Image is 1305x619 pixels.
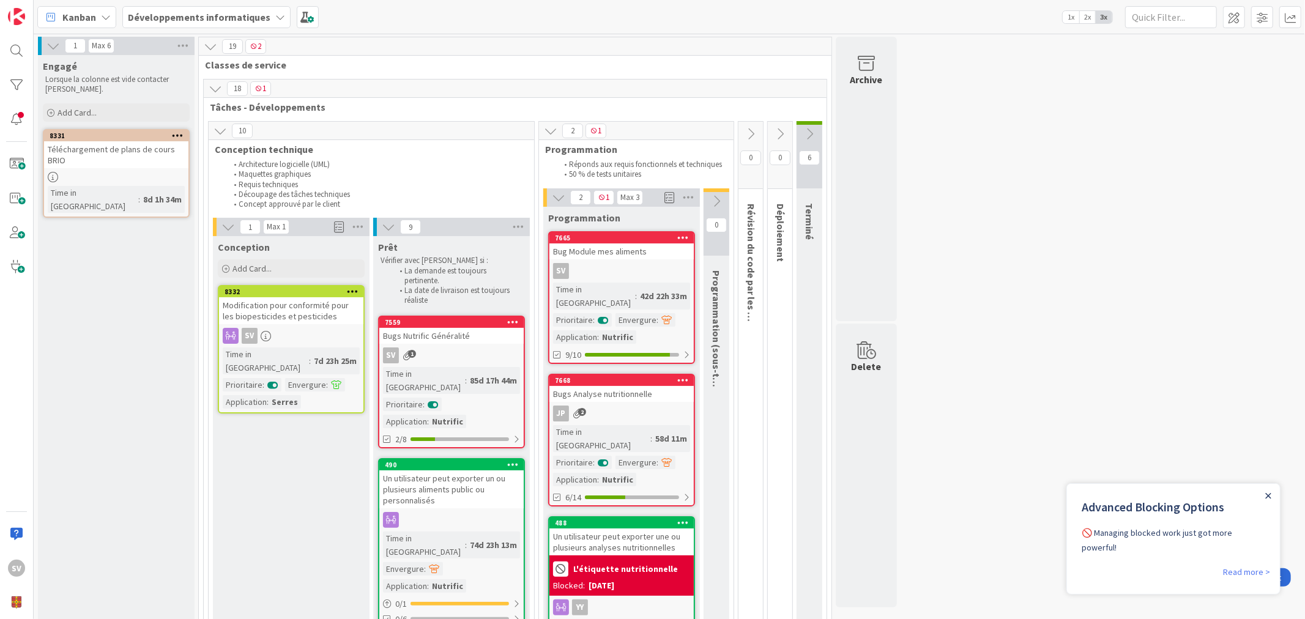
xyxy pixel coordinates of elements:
[549,517,694,528] div: 488
[637,289,690,303] div: 42d 22h 33m
[44,141,188,168] div: Téléchargement de plans de cours BRIO
[379,596,524,612] div: 0/1
[562,124,583,138] span: 2
[267,224,286,230] div: Max 1
[549,232,694,259] div: 7665Bug Module mes aliments
[745,204,757,334] span: Révision du code par les pairs
[379,317,524,344] div: 7559Bugs Nutrific Généralité
[565,349,581,361] span: 9/10
[395,433,407,446] span: 2/8
[385,461,524,469] div: 490
[48,186,138,213] div: Time in [GEOGRAPHIC_DATA]
[635,289,637,303] span: :
[223,378,262,391] div: Prioritaire
[1066,483,1281,595] iframe: UserGuiding Product Updates Slide Out
[227,180,521,190] li: Requis techniques
[218,285,365,413] a: 8332Modification pour conformité pour les biopesticides et pesticidesSVTime in [GEOGRAPHIC_DATA]:...
[385,318,524,327] div: 7559
[467,538,520,552] div: 74d 23h 13m
[572,599,588,615] div: YY
[553,330,597,344] div: Application
[138,193,140,206] span: :
[597,473,599,486] span: :
[427,579,429,593] span: :
[210,101,811,113] span: Tâches - Développements
[656,313,658,327] span: :
[553,406,569,421] div: JP
[557,169,728,179] li: 50 % de tests unitaires
[549,517,694,555] div: 488Un utilisateur peut exporter une ou plusieurs analyses nutritionnelles
[232,263,272,274] span: Add Card...
[379,347,524,363] div: SV
[553,425,650,452] div: Time in [GEOGRAPHIC_DATA]
[240,220,261,234] span: 1
[555,519,694,527] div: 488
[555,376,694,385] div: 7668
[549,263,694,279] div: SV
[597,330,599,344] span: :
[429,579,466,593] div: Nutrific
[311,354,360,368] div: 7d 23h 25m
[615,456,656,469] div: Envergure
[573,565,678,573] b: L'étiquette nutritionnelle
[227,199,521,209] li: Concept approuvé par le client
[326,378,328,391] span: :
[250,81,271,96] span: 1
[232,124,253,138] span: 10
[383,532,465,558] div: Time in [GEOGRAPHIC_DATA]
[852,359,882,374] div: Delete
[545,143,718,155] span: Programmation
[775,204,787,262] span: Déploiement
[557,160,728,169] li: Réponds aux requis fonctionnels et techniques
[553,283,635,309] div: Time in [GEOGRAPHIC_DATA]
[50,132,188,140] div: 8331
[549,375,694,386] div: 7668
[128,11,270,23] b: Développements informatiques
[227,160,521,169] li: Architecture logicielle (UML)
[770,150,790,165] span: 0
[223,347,309,374] div: Time in [GEOGRAPHIC_DATA]
[223,395,267,409] div: Application
[219,286,363,297] div: 8332
[429,415,466,428] div: Nutrific
[565,491,581,504] span: 6/14
[393,266,523,286] li: La demande est toujours pertinente.
[599,473,636,486] div: Nutrific
[1096,11,1112,23] span: 3x
[548,374,695,506] a: 7668Bugs Analyse nutritionnelleJPTime in [GEOGRAPHIC_DATA]:58d 11mPrioritaire:Envergure:Applicati...
[706,218,727,232] span: 0
[799,150,820,165] span: 6
[219,286,363,324] div: 8332Modification pour conformité pour les biopesticides et pesticides
[803,203,816,240] span: Terminé
[44,130,188,141] div: 8331
[383,367,465,394] div: Time in [GEOGRAPHIC_DATA]
[578,408,586,416] span: 2
[589,579,614,592] div: [DATE]
[378,241,398,253] span: Prêt
[599,330,636,344] div: Nutrific
[548,212,620,224] span: Programmation
[570,190,591,205] span: 2
[465,374,467,387] span: :
[850,72,883,87] div: Archive
[650,432,652,445] span: :
[43,129,190,218] a: 8331Téléchargement de plans de cours BRIOTime in [GEOGRAPHIC_DATA]:8d 1h 34m
[400,220,421,234] span: 9
[740,150,761,165] span: 0
[553,313,593,327] div: Prioritaire
[379,459,524,470] div: 490
[1079,11,1096,23] span: 2x
[379,317,524,328] div: 7559
[8,560,25,577] div: SV
[553,579,585,592] div: Blocked:
[225,287,363,296] div: 8332
[65,39,86,53] span: 1
[553,473,597,486] div: Application
[227,169,521,179] li: Maquettes graphiques
[549,528,694,555] div: Un utilisateur peut exporter une ou plusieurs analyses nutritionnelles
[549,375,694,402] div: 7668Bugs Analyse nutritionnelle
[262,378,264,391] span: :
